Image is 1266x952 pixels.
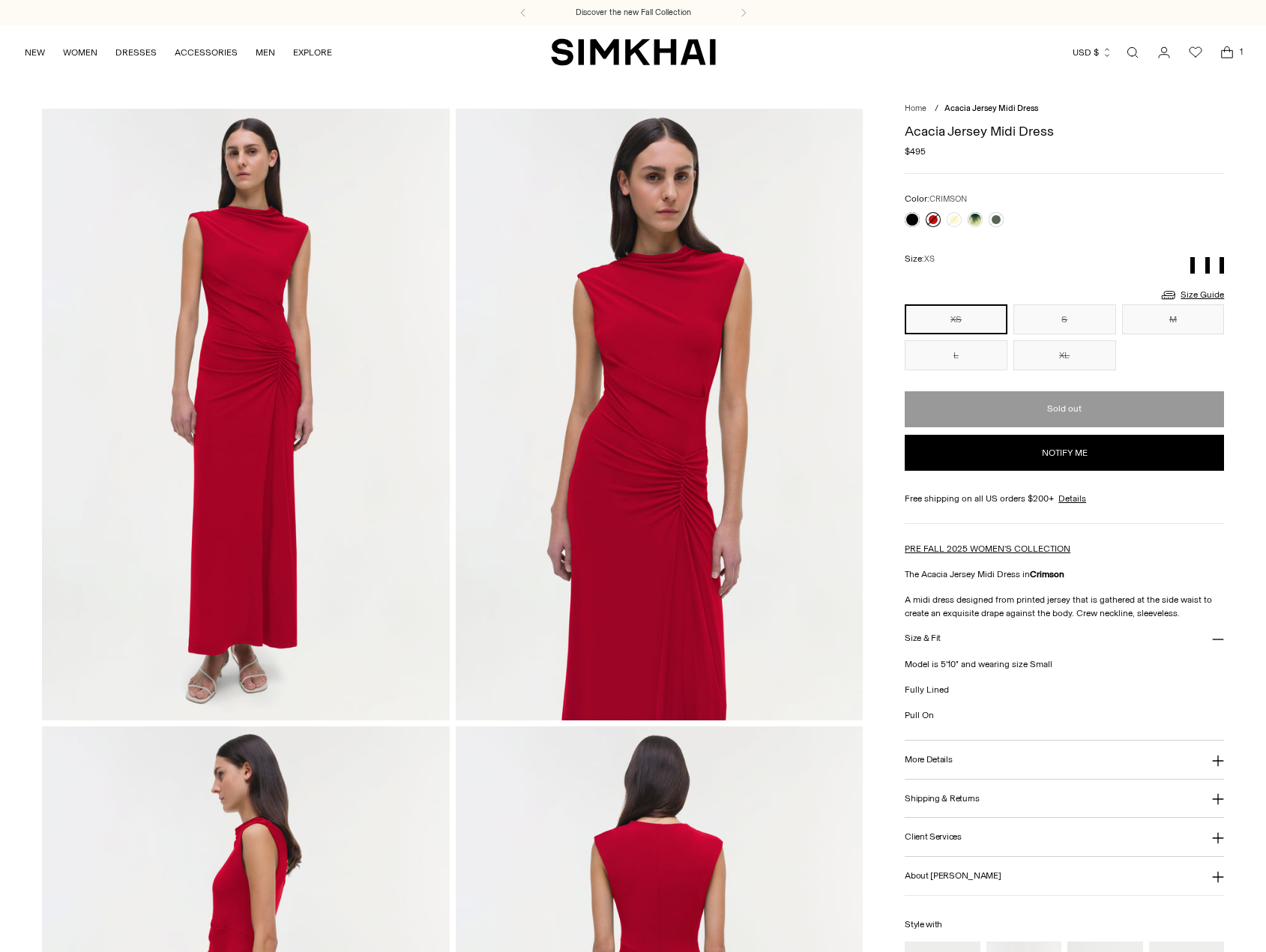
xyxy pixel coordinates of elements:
a: Size Guide [1160,286,1224,304]
button: About [PERSON_NAME] [905,857,1224,895]
label: Color: [905,192,967,206]
a: MEN [256,36,275,69]
h3: Size & Fit [905,633,941,643]
h1: Acacia Jersey Midi Dress [905,124,1224,138]
span: $495 [905,145,926,158]
a: Open cart modal [1212,37,1242,67]
img: Acacia Jersey Midi Dress [42,109,450,720]
p: Pull On [905,708,1224,722]
button: Size & Fit [905,620,1224,658]
button: Shipping & Returns [905,780,1224,818]
button: XS [905,304,1007,334]
button: M [1122,304,1225,334]
a: Details [1058,492,1086,505]
div: / [935,103,938,115]
span: Acacia Jersey Midi Dress [944,103,1038,113]
a: Open search modal [1118,37,1148,67]
span: XS [924,254,935,264]
img: Acacia Jersey Midi Dress [456,109,863,720]
button: Client Services [905,818,1224,856]
h6: Style with [905,920,1224,930]
h3: About [PERSON_NAME] [905,871,1001,881]
p: A midi dress designed from printed jersey that is gathered at the side waist to create an exquisi... [905,593,1224,620]
h3: More Details [905,755,952,765]
span: 1 [1235,45,1248,58]
strong: Crimson [1030,569,1064,579]
a: WOMEN [63,36,97,69]
button: XL [1013,340,1116,370]
a: EXPLORE [293,36,332,69]
a: Home [905,103,926,113]
button: Notify me [905,435,1224,471]
a: Discover the new Fall Collection [576,7,691,19]
nav: breadcrumbs [905,103,1224,115]
a: ACCESSORIES [175,36,238,69]
a: Go to the account page [1149,37,1179,67]
label: Size: [905,252,935,266]
h3: Client Services [905,832,962,842]
a: PRE FALL 2025 WOMEN'S COLLECTION [905,543,1070,554]
h3: Shipping & Returns [905,794,980,804]
button: More Details [905,741,1224,779]
button: L [905,340,1007,370]
button: S [1013,304,1116,334]
p: The Acacia Jersey Midi Dress in [905,567,1224,581]
button: USD $ [1073,36,1112,69]
p: Fully Lined [905,683,1224,696]
a: DRESSES [115,36,157,69]
span: CRIMSON [929,194,967,204]
a: Wishlist [1181,37,1211,67]
div: Free shipping on all US orders $200+ [905,492,1224,505]
a: SIMKHAI [551,37,716,67]
a: NEW [25,36,45,69]
p: Model is 5'10" and wearing size Small [905,657,1224,671]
